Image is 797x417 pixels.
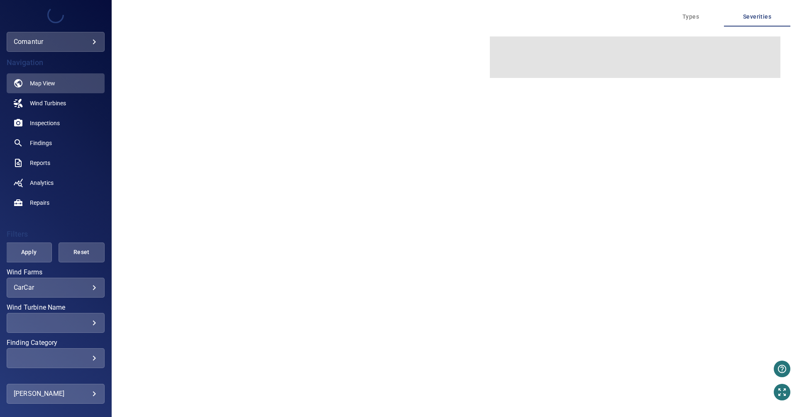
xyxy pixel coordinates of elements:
span: Severities [729,12,785,22]
a: reports noActive [7,153,105,173]
div: Wind Farms [7,278,105,298]
span: Apply [16,247,42,257]
span: Reports [30,159,50,167]
span: Repairs [30,199,49,207]
div: CarCar [14,284,98,291]
span: Analytics [30,179,54,187]
a: analytics noActive [7,173,105,193]
label: Wind Turbine Name [7,304,105,311]
h4: Filters [7,230,105,238]
div: comantur [14,35,98,48]
a: repairs noActive [7,193,105,213]
span: Inspections [30,119,60,127]
span: Wind Turbines [30,99,66,107]
div: comantur [7,32,105,52]
button: Reset [59,242,105,262]
label: Finding Category [7,339,105,346]
a: windturbines noActive [7,93,105,113]
div: Wind Turbine Name [7,313,105,333]
span: Map View [30,79,55,87]
a: map active [7,73,105,93]
span: Findings [30,139,52,147]
label: Wind Farms [7,269,105,276]
a: findings noActive [7,133,105,153]
span: Types [663,12,719,22]
div: [PERSON_NAME] [14,387,98,400]
h4: Navigation [7,58,105,67]
span: Reset [69,247,94,257]
div: Finding Category [7,348,105,368]
button: Apply [6,242,52,262]
a: inspections noActive [7,113,105,133]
